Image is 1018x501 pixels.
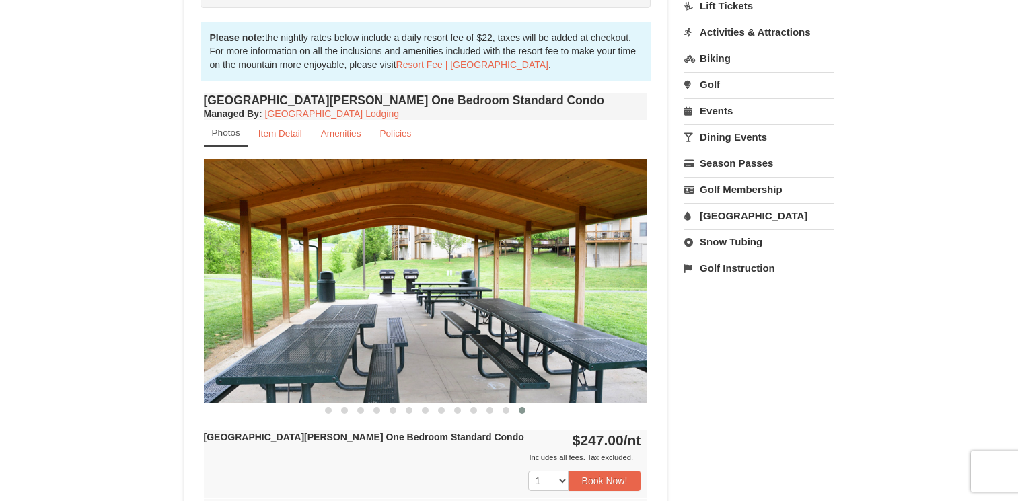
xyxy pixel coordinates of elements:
a: Activities & Attractions [684,20,834,44]
span: Managed By [204,108,259,119]
a: Item Detail [250,120,311,147]
h4: [GEOGRAPHIC_DATA][PERSON_NAME] One Bedroom Standard Condo [204,93,648,107]
small: Photos [212,128,240,138]
a: Dining Events [684,124,834,149]
a: Golf [684,72,834,97]
img: 18876286-201-f34aeefb.jpg [204,159,648,402]
a: Golf Membership [684,177,834,202]
a: [GEOGRAPHIC_DATA] Lodging [265,108,399,119]
button: Book Now! [569,471,641,491]
a: Biking [684,46,834,71]
a: Season Passes [684,151,834,176]
div: Includes all fees. Tax excluded. [204,451,641,464]
a: Resort Fee | [GEOGRAPHIC_DATA] [396,59,548,70]
div: the nightly rates below include a daily resort fee of $22, taxes will be added at checkout. For m... [201,22,651,81]
a: Policies [371,120,420,147]
a: Golf Instruction [684,256,834,280]
span: /nt [624,432,641,448]
strong: : [204,108,262,119]
small: Policies [379,128,411,139]
a: [GEOGRAPHIC_DATA] [684,203,834,228]
a: Events [684,98,834,123]
a: Amenities [312,120,370,147]
strong: [GEOGRAPHIC_DATA][PERSON_NAME] One Bedroom Standard Condo [204,432,524,442]
strong: $247.00 [573,432,641,448]
a: Photos [204,120,248,147]
a: Snow Tubing [684,229,834,254]
strong: Please note: [210,32,265,43]
small: Item Detail [258,128,302,139]
small: Amenities [321,128,361,139]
